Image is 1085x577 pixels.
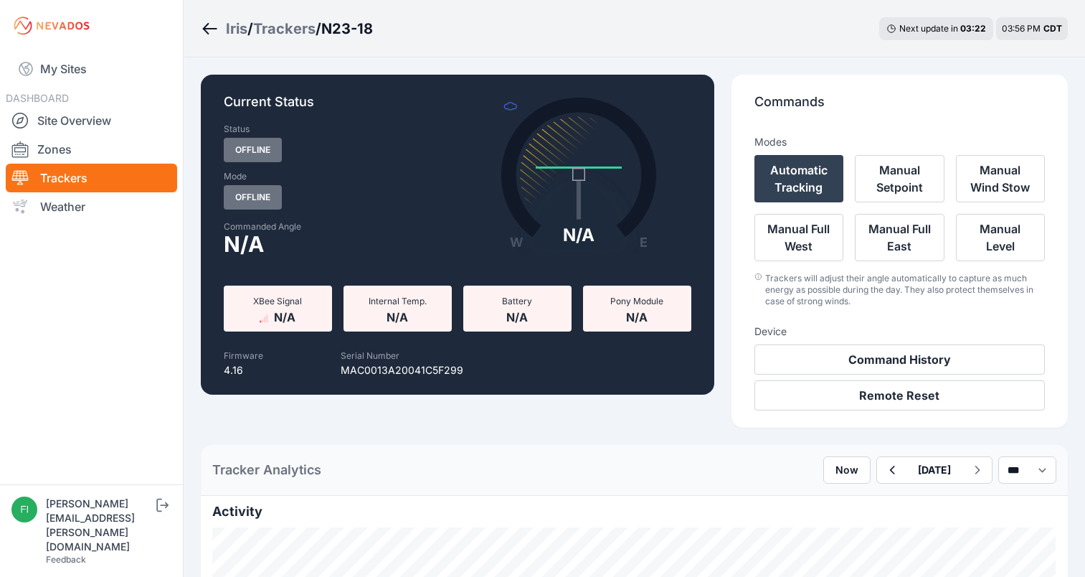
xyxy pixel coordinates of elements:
[754,214,843,261] button: Manual Full West
[506,307,528,324] span: N/A
[626,307,648,324] span: N/A
[253,296,302,306] span: XBee Signal
[1002,23,1041,34] span: 03:56 PM
[754,155,843,202] button: Automatic Tracking
[224,350,263,361] label: Firmware
[6,164,177,192] a: Trackers
[369,296,427,306] span: Internal Temp.
[253,19,316,39] a: Trackers
[46,497,153,554] div: [PERSON_NAME][EMAIL_ADDRESS][PERSON_NAME][DOMAIN_NAME]
[6,135,177,164] a: Zones
[754,92,1045,123] p: Commands
[610,296,663,306] span: Pony Module
[899,23,958,34] span: Next update in
[855,155,944,202] button: Manual Setpoint
[754,324,1045,339] h3: Device
[6,192,177,221] a: Weather
[226,19,247,39] a: Iris
[212,460,321,480] h2: Tracker Analytics
[765,273,1045,307] div: Trackers will adjust their angle automatically to capture as much energy as possible during the d...
[224,123,250,135] label: Status
[502,296,532,306] span: Battery
[247,19,253,39] span: /
[956,214,1045,261] button: Manual Level
[387,307,408,324] span: N/A
[6,52,177,86] a: My Sites
[754,380,1045,411] button: Remote Reset
[212,502,1056,522] h2: Activity
[11,14,92,37] img: Nevados
[11,497,37,522] img: fidel.lopez@prim.com
[224,92,691,123] p: Current Status
[224,235,264,253] span: N/A
[563,224,594,247] div: N/A
[224,363,263,377] p: 4.16
[754,344,1045,375] button: Command History
[341,363,463,377] p: MAC0013A20041C5F299
[316,19,321,39] span: /
[855,214,944,261] button: Manual Full East
[224,221,449,233] label: Commanded Angle
[956,155,1045,202] button: Manual Wind Stow
[906,457,962,483] button: [DATE]
[341,350,399,361] label: Serial Number
[6,92,69,104] span: DASHBOARD
[321,19,373,39] h3: N23-18
[1043,23,1062,34] span: CDT
[6,106,177,135] a: Site Overview
[46,554,86,565] a: Feedback
[224,171,247,182] label: Mode
[274,307,295,324] span: N/A
[754,135,787,149] h3: Modes
[201,10,373,47] nav: Breadcrumb
[960,23,986,34] div: 03 : 22
[823,456,871,484] button: Now
[224,185,282,210] span: Offline
[224,138,282,162] span: Offline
